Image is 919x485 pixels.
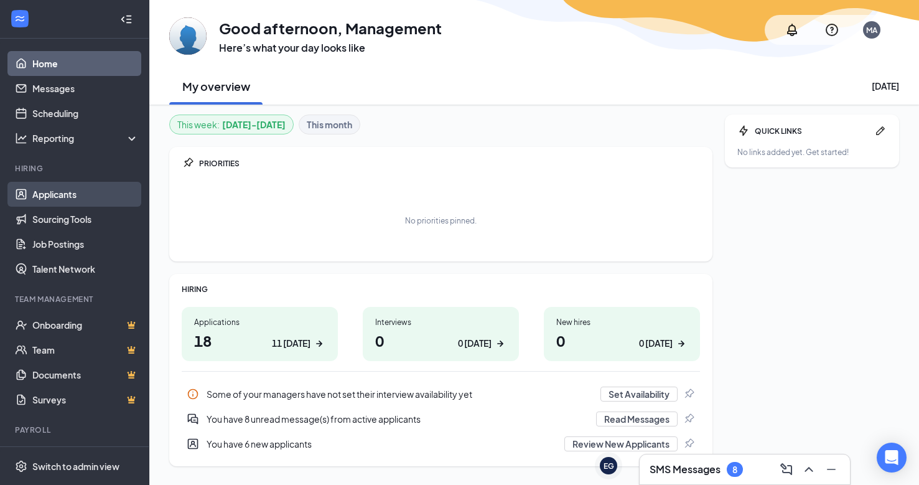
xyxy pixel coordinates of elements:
div: Open Intercom Messenger [877,443,907,473]
a: Job Postings [32,232,139,257]
div: Hiring [15,163,136,174]
svg: Analysis [15,132,27,144]
div: No priorities pinned. [405,215,477,226]
img: Management [169,17,207,55]
h3: SMS Messages [650,463,721,476]
a: OnboardingCrown [32,313,139,337]
button: Set Availability [600,387,678,402]
h1: 18 [194,330,325,351]
div: 8 [732,464,737,475]
b: This month [307,118,352,131]
svg: Bolt [737,125,750,137]
a: New hires00 [DATE]ArrowRight [544,307,700,361]
a: Talent Network [32,257,139,281]
button: Read Messages [596,412,678,426]
div: Team Management [15,294,136,304]
button: ChevronUp [798,459,818,479]
div: Interviews [375,317,506,327]
a: Home [32,51,139,76]
div: Some of your managers have not set their interview availability yet [207,388,593,400]
a: Interviews00 [DATE]ArrowRight [363,307,519,361]
div: Payroll [15,425,136,435]
div: EG [604,461,614,471]
a: DocumentsCrown [32,362,139,387]
svg: Pin [182,157,194,169]
button: Review New Applicants [564,436,678,451]
a: UserEntityYou have 6 new applicantsReview New ApplicantsPin [182,431,700,456]
div: Some of your managers have not set their interview availability yet [182,382,700,407]
div: HIRING [182,284,700,294]
div: PRIORITIES [199,158,700,169]
div: 0 [DATE] [458,337,492,350]
svg: Pin [683,413,695,425]
svg: Notifications [785,22,800,37]
svg: Pin [683,388,695,400]
a: InfoSome of your managers have not set their interview availability yetSet AvailabilityPin [182,382,700,407]
div: 11 [DATE] [272,337,310,350]
svg: WorkstreamLogo [14,12,26,25]
svg: Pen [874,125,887,137]
div: 0 [DATE] [639,337,673,350]
div: Applications [194,317,325,327]
a: TeamCrown [32,337,139,362]
svg: QuestionInfo [824,22,839,37]
div: You have 8 unread message(s) from active applicants [207,413,589,425]
a: Applicants [32,182,139,207]
a: Messages [32,76,139,101]
div: This week : [177,118,286,131]
a: SurveysCrown [32,387,139,412]
div: No links added yet. Get started! [737,147,887,158]
div: You have 6 new applicants [182,431,700,456]
a: DoubleChatActiveYou have 8 unread message(s) from active applicantsRead MessagesPin [182,407,700,431]
a: Applications1811 [DATE]ArrowRight [182,307,338,361]
svg: ComposeMessage [779,462,794,477]
button: Minimize [820,459,840,479]
svg: ArrowRight [494,337,506,350]
svg: Collapse [120,13,133,26]
div: Reporting [32,132,139,144]
b: [DATE] - [DATE] [222,118,286,131]
h1: 0 [556,330,688,351]
a: Sourcing Tools [32,207,139,232]
div: You have 8 unread message(s) from active applicants [182,407,700,431]
div: You have 6 new applicants [207,438,557,450]
svg: UserEntity [187,438,199,450]
a: PayrollCrown [32,443,139,468]
a: Scheduling [32,101,139,126]
h3: Here’s what your day looks like [219,41,442,55]
h2: My overview [182,78,250,94]
div: Switch to admin view [32,460,119,473]
button: ComposeMessage [775,459,795,479]
h1: Good afternoon, Management [219,17,442,39]
h1: 0 [375,330,506,351]
svg: ChevronUp [801,462,816,477]
svg: DoubleChatActive [187,413,199,425]
svg: Settings [15,460,27,473]
svg: ArrowRight [313,337,325,350]
svg: Minimize [824,462,839,477]
div: QUICK LINKS [755,126,869,136]
svg: Info [187,388,199,400]
svg: ArrowRight [675,337,688,350]
div: [DATE] [872,80,899,92]
svg: Pin [683,438,695,450]
div: MA [866,25,877,35]
div: New hires [556,317,688,327]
